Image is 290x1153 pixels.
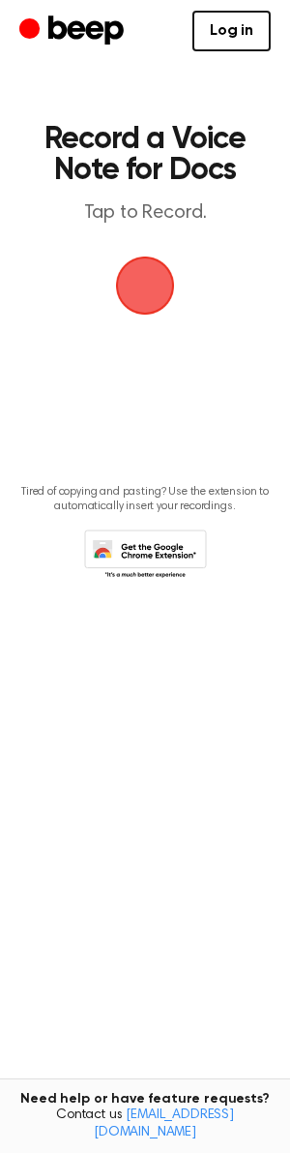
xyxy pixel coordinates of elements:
[116,257,174,315] img: Beep Logo
[94,1108,234,1139] a: [EMAIL_ADDRESS][DOMAIN_NAME]
[35,201,255,226] p: Tap to Record.
[12,1107,278,1141] span: Contact us
[19,13,129,50] a: Beep
[192,11,271,51] a: Log in
[15,485,275,514] p: Tired of copying and pasting? Use the extension to automatically insert your recordings.
[35,124,255,186] h1: Record a Voice Note for Docs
